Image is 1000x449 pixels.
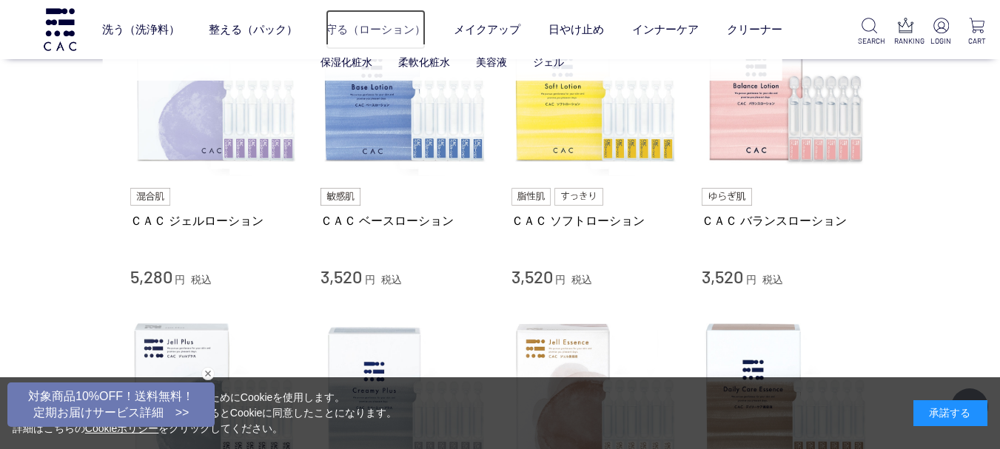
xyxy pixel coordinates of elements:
img: 混合肌 [130,188,170,206]
a: 整える（パック） [209,10,298,49]
a: 柔軟化粧水 [398,56,450,68]
img: ゆらぎ肌 [702,188,752,206]
a: ＣＡＣ ソフトローション [511,213,680,229]
img: ＣＡＣ ジェルローション [130,7,299,176]
a: 守る（ローション） [326,10,426,49]
a: 洗う（洗浄料） [102,10,180,49]
span: 円 [555,274,566,286]
span: 5,280 [130,266,172,287]
a: 保湿化粧水 [321,56,372,68]
span: 税込 [571,274,592,286]
a: クリーナー [727,10,782,49]
img: logo [41,8,78,50]
a: ＣＡＣ バランスローション [702,213,870,229]
a: SEARCH [858,18,881,47]
img: すっきり [554,188,603,206]
span: 円 [746,274,756,286]
span: 3,520 [702,266,743,287]
a: CART [965,18,988,47]
a: 日やけ止め [548,10,604,49]
a: メイクアップ [454,10,520,49]
a: インナーケア [632,10,699,49]
p: CART [965,36,988,47]
p: RANKING [894,36,917,47]
a: ジェル [533,56,564,68]
span: 税込 [762,274,783,286]
p: SEARCH [858,36,881,47]
a: ＣＡＣ ジェルローション [130,213,299,229]
a: RANKING [894,18,917,47]
img: ＣＡＣ ソフトローション [511,7,680,176]
div: 承諾する [913,400,987,426]
span: 3,520 [321,266,362,287]
img: ＣＡＣ バランスローション [702,7,870,176]
img: ＣＡＣ ベースローション [321,7,489,176]
img: 脂性肌 [511,188,551,206]
a: ＣＡＣ ベースローション [321,213,489,229]
span: 税込 [381,274,402,286]
a: LOGIN [930,18,953,47]
p: LOGIN [930,36,953,47]
span: 円 [365,274,375,286]
img: 敏感肌 [321,188,360,206]
a: 美容液 [476,56,507,68]
span: 円 [175,274,185,286]
span: 税込 [191,274,212,286]
span: 3,520 [511,266,553,287]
